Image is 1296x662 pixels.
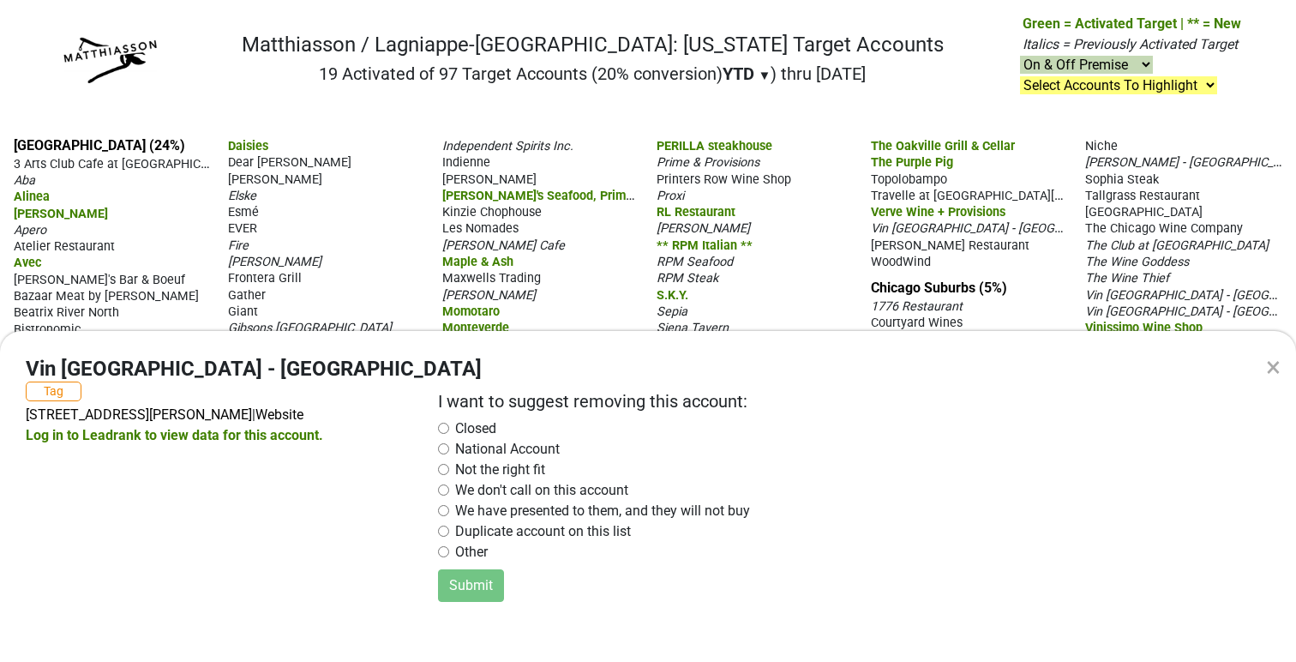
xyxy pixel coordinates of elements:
button: Submit [438,569,504,602]
a: Website [255,406,303,423]
button: Tag [26,382,81,401]
h2: I want to suggest removing this account: [438,391,1238,412]
a: [STREET_ADDRESS][PERSON_NAME] [26,406,252,423]
label: We have presented to them, and they will not buy [455,501,750,521]
label: National Account [455,439,560,460]
a: Log in to Leadrank to view data for this account. [26,427,323,443]
label: Not the right fit [455,460,545,480]
label: Duplicate account on this list [455,521,631,542]
label: Closed [455,418,496,439]
label: We don't call on this account [455,480,628,501]
div: × [1266,346,1281,388]
span: | [252,406,255,423]
label: Other [455,542,488,563]
h4: Vin [GEOGRAPHIC_DATA] - [GEOGRAPHIC_DATA] [26,357,482,382]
